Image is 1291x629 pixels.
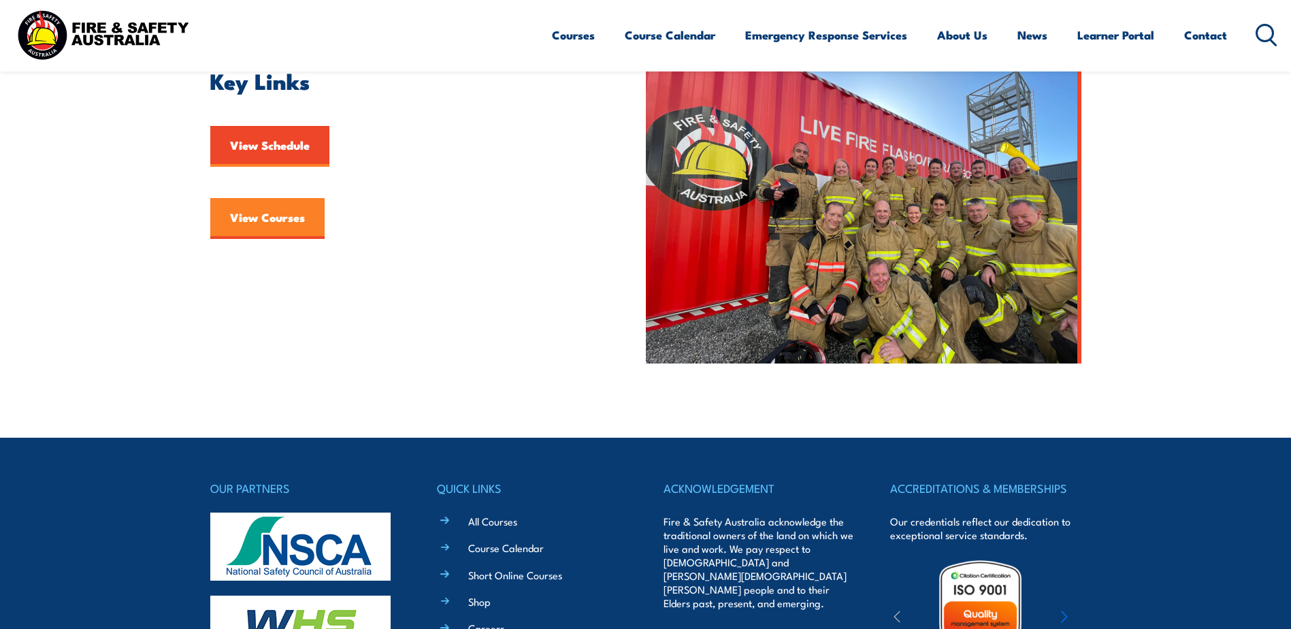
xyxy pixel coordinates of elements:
p: Fire & Safety Australia acknowledge the traditional owners of the land on which we live and work.... [664,515,854,610]
h4: ACKNOWLEDGEMENT [664,479,854,498]
a: About Us [937,17,987,53]
h4: ACCREDITATIONS & MEMBERSHIPS [890,479,1081,498]
p: Our credentials reflect our dedication to exceptional service standards. [890,515,1081,542]
a: Courses [552,17,595,53]
h4: OUR PARTNERS [210,479,401,498]
a: All Courses [468,514,517,528]
a: News [1017,17,1047,53]
a: View Schedule [210,126,329,167]
a: Course Calendar [625,17,715,53]
a: View Courses [210,198,325,239]
a: Emergency Response Services [745,17,907,53]
h2: Key Links [210,71,583,90]
a: Course Calendar [468,541,544,555]
a: Short Online Courses [468,568,562,582]
img: nsca-logo-footer [210,513,391,581]
a: Learner Portal [1077,17,1154,53]
a: Shop [468,594,491,609]
img: FSA People – Team photo aug 2023 [646,37,1081,364]
h4: QUICK LINKS [437,479,627,498]
a: Contact [1184,17,1227,53]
